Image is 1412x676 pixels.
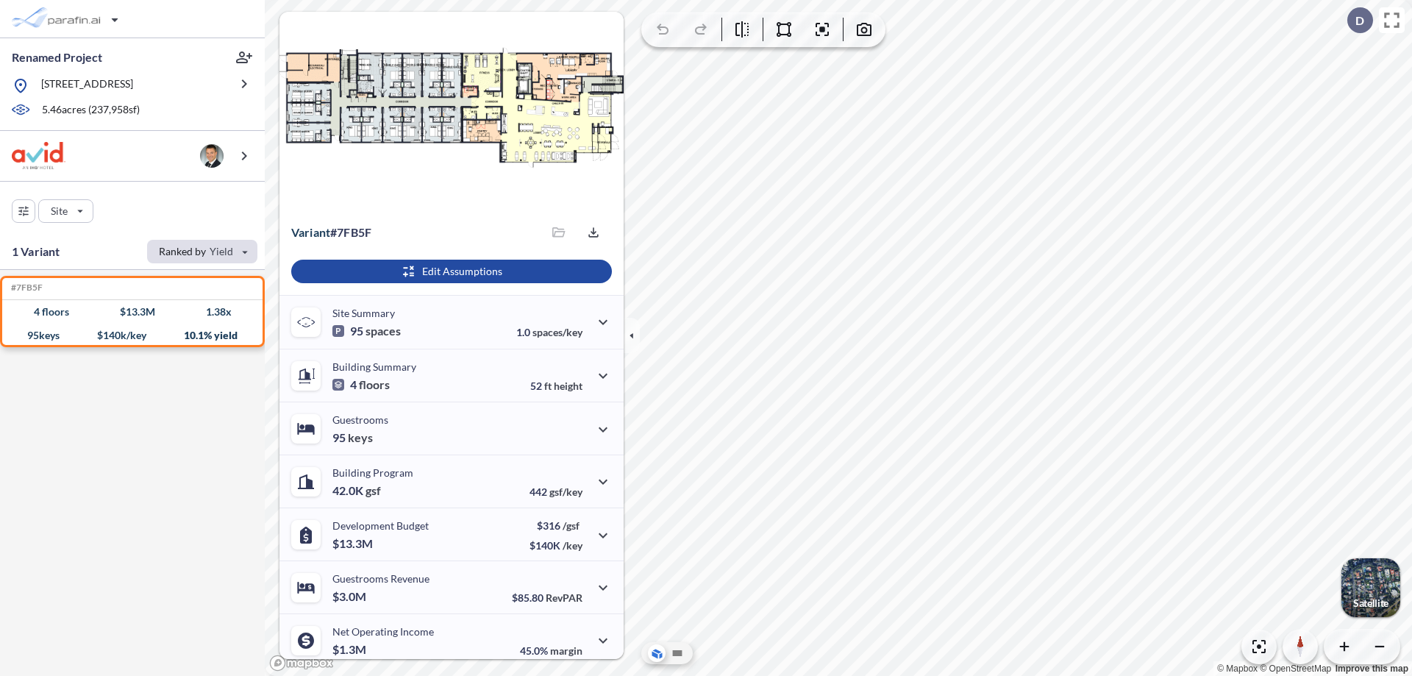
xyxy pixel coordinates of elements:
[563,519,580,532] span: /gsf
[554,380,582,392] span: height
[530,380,582,392] p: 52
[51,204,68,218] p: Site
[147,240,257,263] button: Ranked by Yield
[1341,558,1400,617] img: Switcher Image
[668,644,686,662] button: Site Plan
[516,326,582,338] p: 1.0
[12,49,102,65] p: Renamed Project
[291,225,371,240] p: # 7fb5f
[332,307,395,319] p: Site Summary
[332,324,401,338] p: 95
[279,12,624,212] img: Floorplans preview
[359,377,390,392] span: floors
[1217,663,1258,674] a: Mapbox
[563,539,582,552] span: /key
[38,199,93,223] button: Site
[332,466,413,479] p: Building Program
[269,655,334,672] a: Mapbox homepage
[332,536,375,551] p: $13.3M
[8,282,43,293] h5: Click to copy the code
[366,324,401,338] span: spaces
[291,225,330,239] span: Variant
[1353,597,1388,609] p: Satellite
[550,644,582,657] span: margin
[529,519,582,532] p: $316
[529,539,582,552] p: $140K
[332,625,434,638] p: Net Operating Income
[1260,663,1331,674] a: OpenStreetMap
[648,644,666,662] button: Aerial View
[1355,14,1364,27] p: D
[422,264,502,279] p: Edit Assumptions
[544,380,552,392] span: ft
[366,483,381,498] span: gsf
[546,591,582,604] span: RevPAR
[332,377,390,392] p: 4
[1336,663,1408,674] a: Improve this map
[42,102,140,118] p: 5.46 acres ( 237,958 sf)
[532,326,582,338] span: spaces/key
[332,483,381,498] p: 42.0K
[332,642,368,657] p: $1.3M
[332,430,373,445] p: 95
[512,591,582,604] p: $85.80
[291,260,612,283] button: Edit Assumptions
[332,413,388,426] p: Guestrooms
[529,485,582,498] p: 442
[332,360,416,373] p: Building Summary
[549,485,582,498] span: gsf/key
[520,644,582,657] p: 45.0%
[332,589,368,604] p: $3.0M
[12,243,60,260] p: 1 Variant
[332,519,429,532] p: Development Budget
[12,142,65,169] img: BrandImage
[200,144,224,168] img: user logo
[41,77,133,95] p: [STREET_ADDRESS]
[332,572,429,585] p: Guestrooms Revenue
[348,430,373,445] span: keys
[1341,558,1400,617] button: Switcher ImageSatellite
